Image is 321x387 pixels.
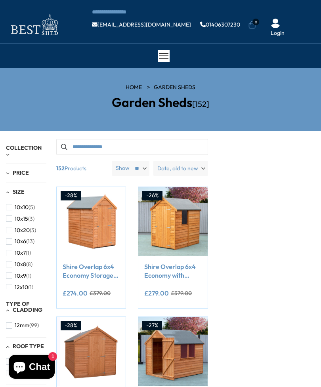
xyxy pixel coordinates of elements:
[144,290,169,296] ins: £279.00
[271,29,285,37] a: Login
[26,250,31,256] span: (1)
[248,21,256,29] a: 0
[126,84,142,92] a: HOME
[6,202,35,213] button: 10x10
[28,284,33,291] span: (1)
[6,270,31,282] button: 10x9
[57,187,126,256] img: Shire Overlap 6x4 Economy Storage Shed - Best Shed
[6,259,32,270] button: 10x8
[142,191,162,200] div: -26%
[29,204,35,211] span: (5)
[154,84,195,92] a: Garden Sheds
[144,262,201,280] a: Shire Overlap 6x4 Economy with Window Storage Shed
[171,290,192,296] del: £379.00
[6,144,42,151] span: Collection
[13,188,25,195] span: Size
[13,169,29,176] span: Price
[61,191,81,200] div: -28%
[6,12,61,38] img: logo
[192,99,209,109] span: [152]
[6,300,42,313] span: Type of Cladding
[92,22,191,27] a: [EMAIL_ADDRESS][DOMAIN_NAME]
[29,322,39,329] span: (99)
[6,355,57,381] inbox-online-store-chat: Shopify online store chat
[138,317,207,386] img: Shire Overlap 7x5 Economy with Window Storage Shed - Best Shed
[153,161,208,176] label: Date, old to new
[90,290,111,296] del: £379.00
[138,187,207,256] img: Shire Overlap 6x4 Economy with Window Storage Shed - Best Shed
[15,238,26,245] span: 10x6
[6,247,31,259] button: 10x7
[53,161,109,176] span: Products
[63,262,120,280] a: Shire Overlap 6x4 Economy Storage Shed
[142,321,162,330] div: -27%
[28,215,34,222] span: (3)
[15,204,29,211] span: 10x10
[6,225,36,236] button: 10x20
[6,282,33,293] button: 12x10
[15,322,29,329] span: 12mm
[6,236,34,247] button: 10x6
[252,19,259,25] span: 0
[271,19,280,28] img: User Icon
[63,290,88,296] ins: £274.00
[15,250,26,256] span: 10x7
[15,273,26,279] span: 10x9
[6,356,38,368] button: Apex
[26,238,34,245] span: (13)
[57,317,126,386] img: Shire Overlap 7x5 Economy Storage Shed - Best Shed
[6,368,36,379] button: Pent
[116,164,130,172] label: Show
[56,139,208,155] input: Search products
[59,95,262,109] h2: Garden Sheds
[15,227,30,234] span: 10x20
[15,284,28,291] span: 12x10
[6,213,34,225] button: 10x15
[26,261,32,268] span: (8)
[15,215,28,222] span: 10x15
[157,161,198,176] span: Date, old to new
[26,273,31,279] span: (1)
[56,161,65,176] b: 152
[6,320,39,331] button: 12mm
[61,321,81,330] div: -28%
[200,22,240,27] a: 01406307230
[13,343,44,350] span: Roof Type
[30,227,36,234] span: (3)
[15,261,26,268] span: 10x8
